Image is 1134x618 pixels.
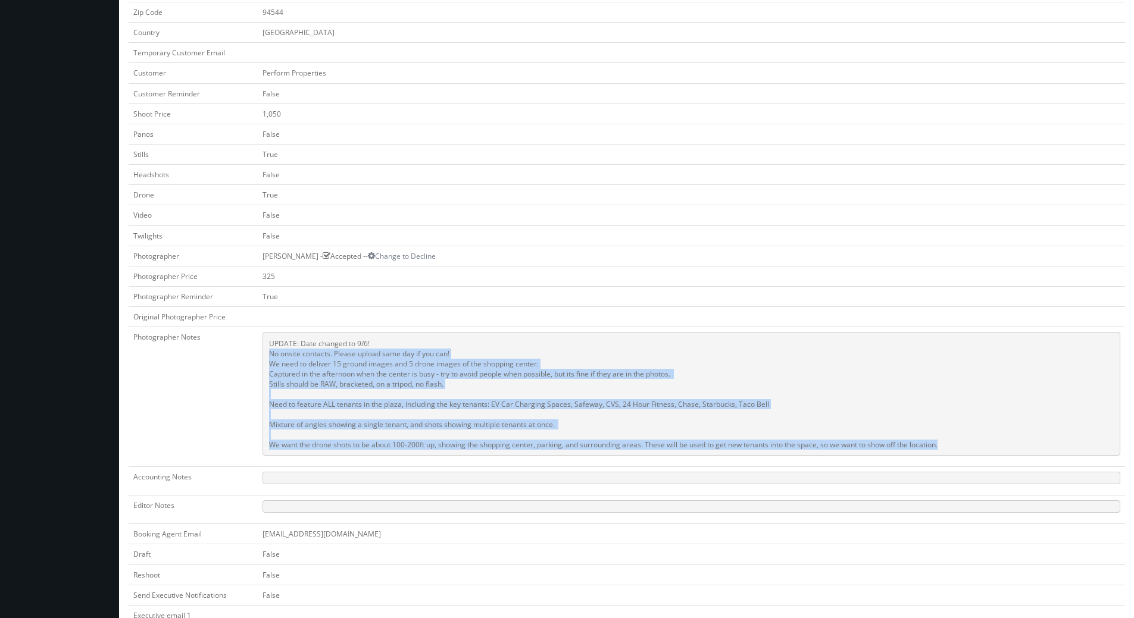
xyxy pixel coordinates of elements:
[129,286,258,306] td: Photographer Reminder
[258,585,1125,605] td: False
[129,524,258,544] td: Booking Agent Email
[129,205,258,225] td: Video
[258,63,1125,83] td: Perform Properties
[129,225,258,246] td: Twilights
[368,251,436,261] a: Change to Decline
[258,564,1125,585] td: False
[129,307,258,327] td: Original Photographer Price
[129,103,258,124] td: Shoot Price
[129,144,258,164] td: Stills
[129,23,258,43] td: Country
[129,544,258,564] td: Draft
[129,585,258,605] td: Send Executive Notifications
[258,165,1125,185] td: False
[129,467,258,495] td: Accounting Notes
[258,124,1125,144] td: False
[258,205,1125,225] td: False
[258,544,1125,564] td: False
[129,43,258,63] td: Temporary Customer Email
[258,225,1125,246] td: False
[258,524,1125,544] td: [EMAIL_ADDRESS][DOMAIN_NAME]
[263,332,1120,456] pre: UPDATE: Date changed to 9/6! No onsite contacts. Please upload same day if you can! We need to de...
[129,83,258,103] td: Customer Reminder
[129,63,258,83] td: Customer
[258,144,1125,164] td: True
[258,23,1125,43] td: [GEOGRAPHIC_DATA]
[258,286,1125,306] td: True
[258,266,1125,286] td: 325
[129,124,258,144] td: Panos
[258,185,1125,205] td: True
[258,83,1125,103] td: False
[129,185,258,205] td: Drone
[129,246,258,266] td: Photographer
[258,2,1125,22] td: 94544
[129,266,258,286] td: Photographer Price
[129,564,258,585] td: Reshoot
[258,103,1125,124] td: 1,050
[129,327,258,467] td: Photographer Notes
[129,2,258,22] td: Zip Code
[129,495,258,524] td: Editor Notes
[129,165,258,185] td: Headshots
[258,246,1125,266] td: [PERSON_NAME] - Accepted --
